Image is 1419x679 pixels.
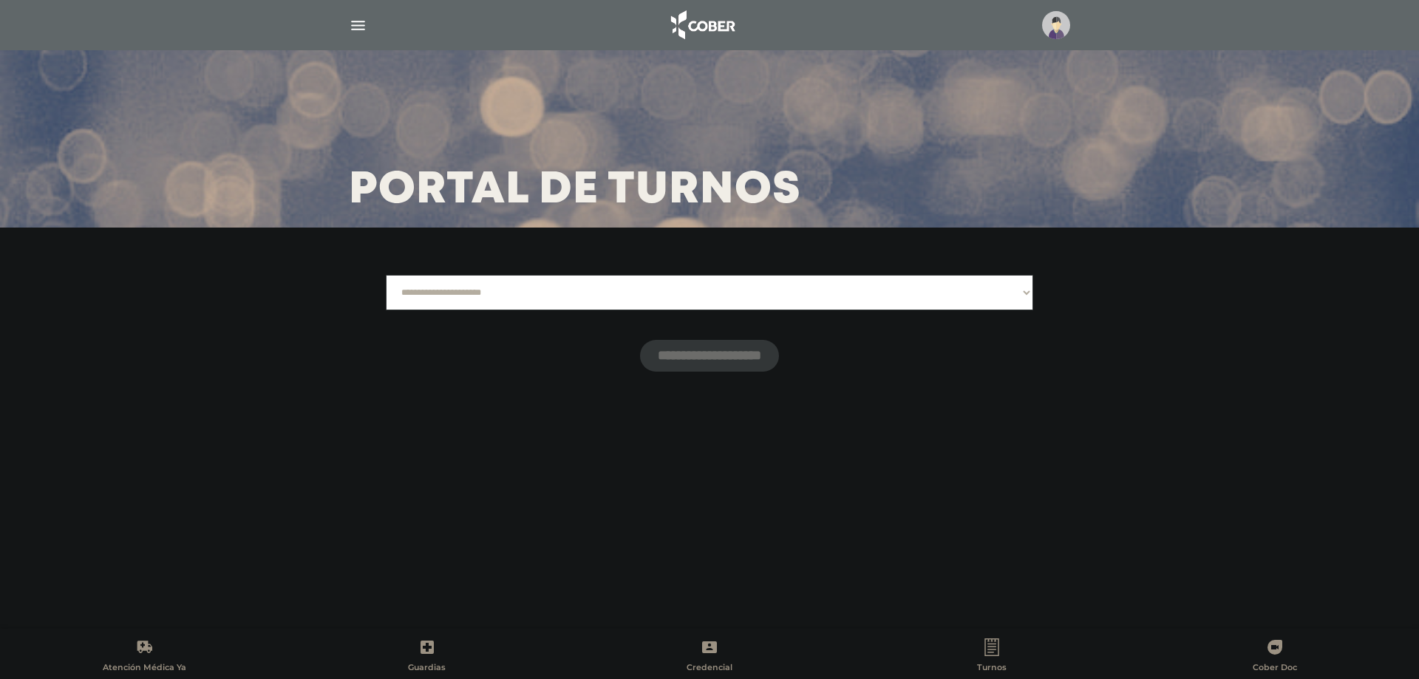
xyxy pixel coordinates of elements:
img: Cober_menu-lines-white.svg [349,16,367,35]
a: Guardias [285,638,568,676]
span: Turnos [977,662,1007,675]
span: Credencial [687,662,732,675]
h3: Portal de turnos [349,171,801,210]
a: Cober Doc [1134,638,1416,676]
a: Turnos [851,638,1133,676]
a: Credencial [568,638,851,676]
img: profile-placeholder.svg [1042,11,1070,39]
span: Atención Médica Ya [103,662,186,675]
span: Guardias [408,662,446,675]
img: logo_cober_home-white.png [663,7,741,43]
span: Cober Doc [1253,662,1297,675]
a: Atención Médica Ya [3,638,285,676]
